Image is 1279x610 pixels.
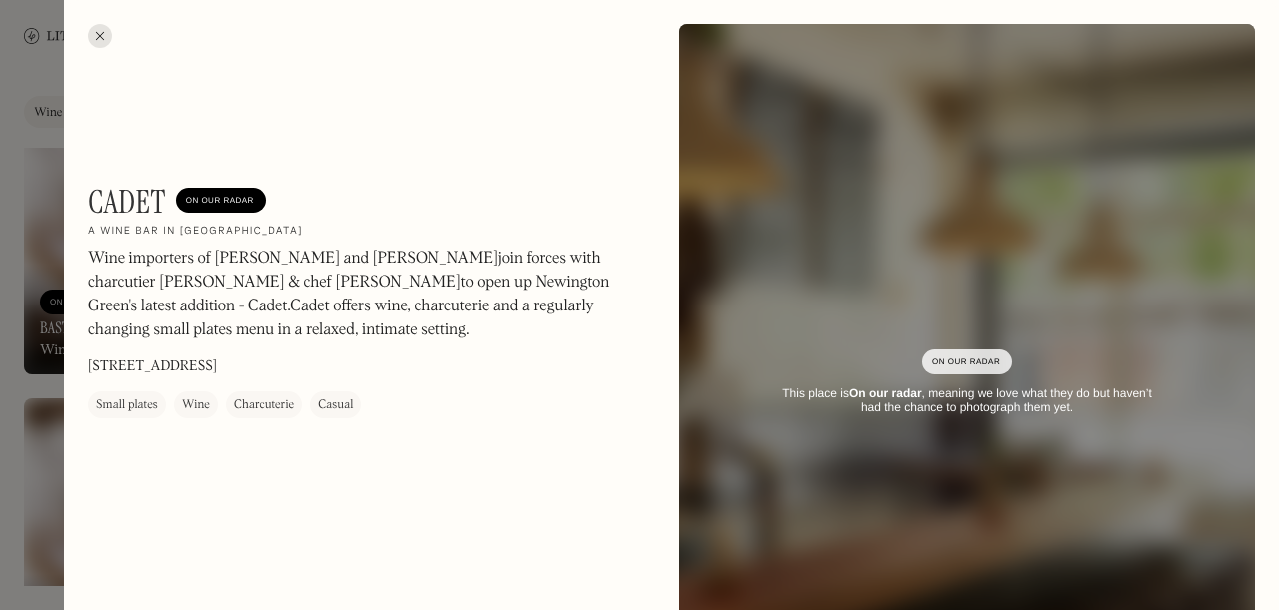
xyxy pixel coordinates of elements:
[186,192,256,212] div: On Our Radar
[849,386,922,400] strong: On our radar
[318,396,353,416] div: Casual
[234,396,294,416] div: Charcuterie
[96,396,158,416] div: Small plates
[88,183,166,221] h1: Cadet
[182,396,210,416] div: Wine
[88,357,217,378] p: [STREET_ADDRESS]
[771,386,1163,415] div: This place is , meaning we love what they do but haven’t had the chance to photograph them yet.
[88,248,628,343] p: Wine importers of [PERSON_NAME] and [PERSON_NAME] join forces with charcutier [PERSON_NAME] & che...
[932,352,1002,372] div: On Our Radar
[88,226,303,240] h2: A wine bar in [GEOGRAPHIC_DATA]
